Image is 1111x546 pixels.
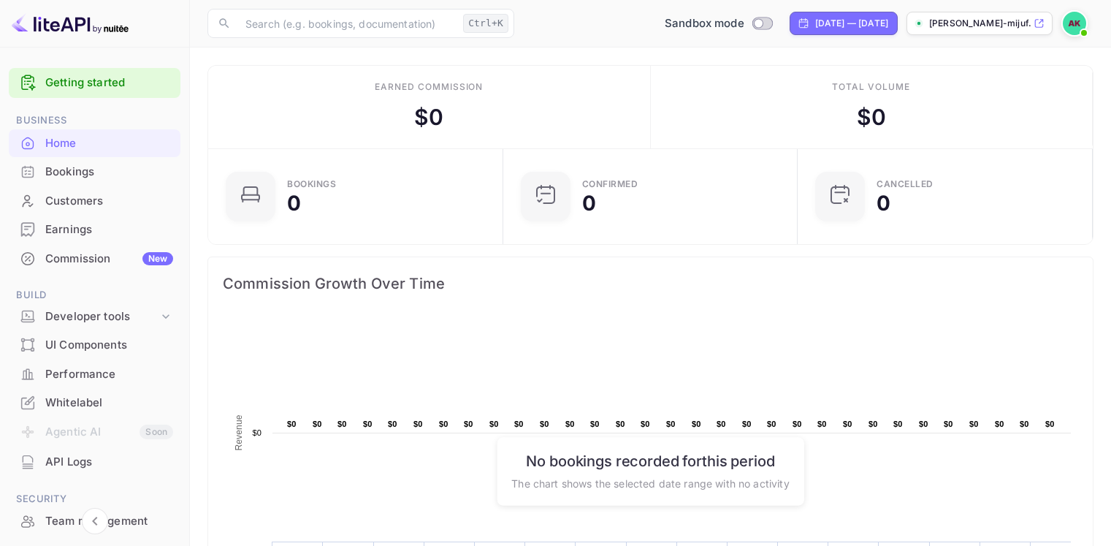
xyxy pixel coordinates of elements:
[9,360,180,389] div: Performance
[439,420,448,428] text: $0
[287,180,336,189] div: Bookings
[234,414,244,450] text: Revenue
[9,507,180,536] div: Team management
[9,507,180,534] a: Team management
[1045,420,1055,428] text: $0
[313,420,322,428] text: $0
[45,454,173,471] div: API Logs
[742,420,752,428] text: $0
[9,187,180,216] div: Customers
[9,491,180,507] span: Security
[45,251,173,268] div: Commission
[9,448,180,477] div: API Logs
[9,360,180,387] a: Performance
[45,308,159,325] div: Developer tools
[511,452,789,469] h6: No bookings recorded for this period
[252,428,261,437] text: $0
[9,129,180,156] a: Home
[45,221,173,238] div: Earnings
[582,193,596,213] div: 0
[9,216,180,244] div: Earnings
[692,420,701,428] text: $0
[237,9,457,38] input: Search (e.g. bookings, documentation)
[590,420,600,428] text: $0
[919,420,928,428] text: $0
[464,420,473,428] text: $0
[12,12,129,35] img: LiteAPI logo
[659,15,778,32] div: Switch to Production mode
[817,420,827,428] text: $0
[9,158,180,186] div: Bookings
[9,389,180,416] a: Whitelabel
[565,420,575,428] text: $0
[1063,12,1086,35] img: Amaan Khan
[337,420,347,428] text: $0
[45,75,173,91] a: Getting started
[767,420,776,428] text: $0
[944,420,953,428] text: $0
[511,475,789,490] p: The chart shows the selected date range with no activity
[9,304,180,330] div: Developer tools
[142,252,173,265] div: New
[9,158,180,185] a: Bookings
[9,448,180,475] a: API Logs
[641,420,650,428] text: $0
[9,331,180,360] div: UI Components
[665,15,744,32] span: Sandbox mode
[45,164,173,181] div: Bookings
[815,17,888,30] div: [DATE] — [DATE]
[45,193,173,210] div: Customers
[388,420,397,428] text: $0
[82,508,108,534] button: Collapse navigation
[9,187,180,214] a: Customers
[363,420,373,428] text: $0
[793,420,802,428] text: $0
[413,420,423,428] text: $0
[9,287,180,303] span: Build
[45,337,173,354] div: UI Components
[45,513,173,530] div: Team management
[540,420,549,428] text: $0
[45,135,173,152] div: Home
[1020,420,1029,428] text: $0
[45,395,173,412] div: Whitelabel
[414,101,443,134] div: $ 0
[666,420,676,428] text: $0
[9,216,180,243] a: Earnings
[969,420,979,428] text: $0
[929,17,1031,30] p: [PERSON_NAME]-mijuf.[PERSON_NAME]...
[616,420,625,428] text: $0
[45,366,173,383] div: Performance
[375,80,483,94] div: Earned commission
[287,193,301,213] div: 0
[832,80,910,94] div: Total volume
[463,14,508,33] div: Ctrl+K
[9,68,180,98] div: Getting started
[489,420,499,428] text: $0
[995,420,1004,428] text: $0
[223,272,1078,295] span: Commission Growth Over Time
[9,113,180,129] span: Business
[9,245,180,273] div: CommissionNew
[877,193,890,213] div: 0
[9,245,180,272] a: CommissionNew
[893,420,903,428] text: $0
[868,420,878,428] text: $0
[514,420,524,428] text: $0
[9,129,180,158] div: Home
[857,101,886,134] div: $ 0
[287,420,297,428] text: $0
[877,180,934,189] div: CANCELLED
[717,420,726,428] text: $0
[9,331,180,358] a: UI Components
[843,420,852,428] text: $0
[9,389,180,417] div: Whitelabel
[582,180,638,189] div: Confirmed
